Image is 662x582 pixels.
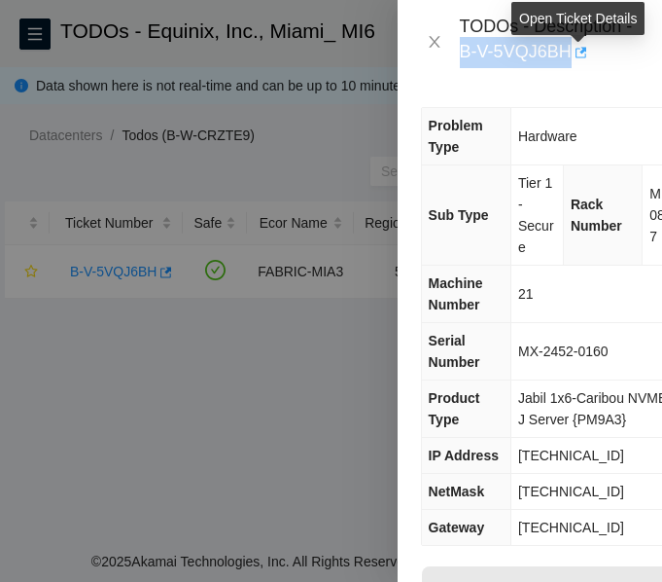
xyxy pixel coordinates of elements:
span: IP Address [429,448,499,463]
span: [TECHNICAL_ID] [518,520,624,535]
div: TODOs - Description - B-V-5VQJ6BH [460,16,639,68]
span: Product Type [429,390,480,427]
span: [TECHNICAL_ID] [518,448,624,463]
span: [TECHNICAL_ID] [518,484,624,499]
span: 21 [518,286,534,302]
span: Gateway [429,520,485,535]
button: Close [421,33,448,52]
div: Open Ticket Details [511,2,645,35]
span: Sub Type [429,207,489,223]
span: Serial Number [429,333,480,370]
span: Tier 1 - Secure [518,175,554,255]
span: Problem Type [429,118,483,155]
span: Hardware [518,128,577,144]
span: Machine Number [429,275,483,312]
span: close [427,34,442,50]
span: Rack Number [571,197,622,234]
span: NetMask [429,484,485,499]
span: MX-2452-0160 [518,344,609,359]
